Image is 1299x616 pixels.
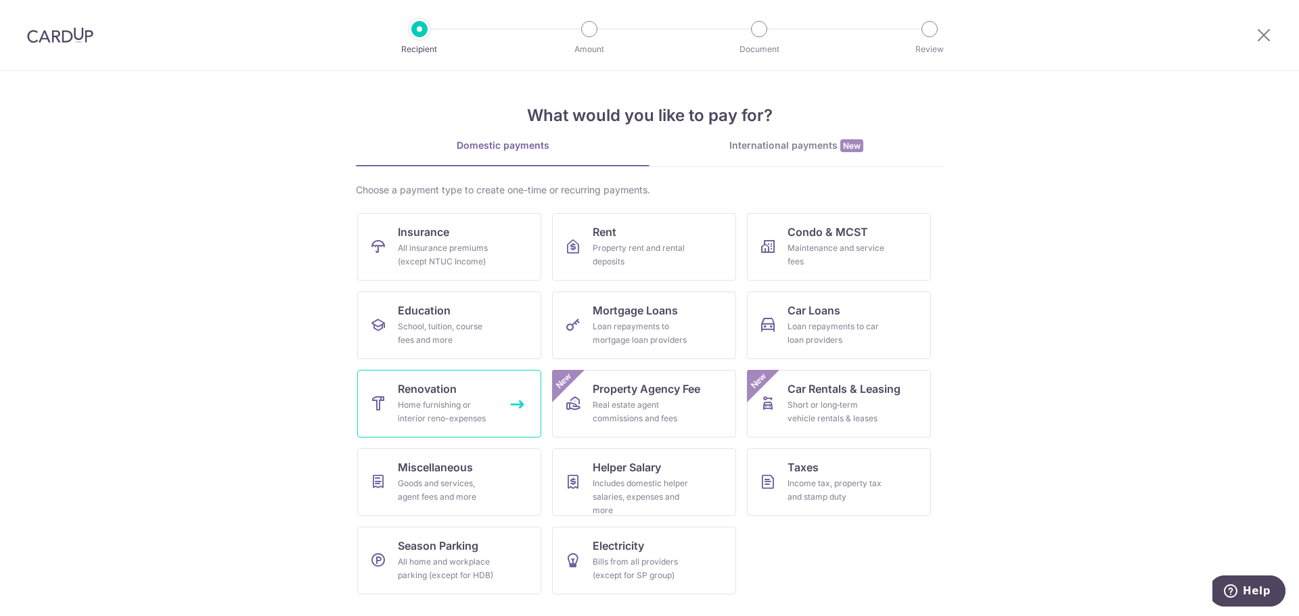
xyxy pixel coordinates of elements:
[539,43,639,56] p: Amount
[840,139,863,152] span: New
[552,370,736,437] a: Property Agency FeeReal estate agent commissions and feesNew
[788,320,885,347] div: Loan repayments to car loan providers
[552,291,736,359] a: Mortgage LoansLoan repayments to mortgage loan providers
[398,538,478,554] span: Season Parking
[593,320,690,347] div: Loan repayments to mortgage loan providers
[30,9,58,22] span: Help
[356,139,649,152] div: Domestic payments
[748,370,770,392] span: New
[357,527,541,594] a: Season ParkingAll home and workplace parking (except for HDB)
[552,527,736,594] a: ElectricityBills from all providers (except for SP group)
[357,370,541,437] a: RenovationHome furnishing or interior reno-expenses
[369,43,470,56] p: Recipient
[747,213,931,281] a: Condo & MCSTMaintenance and service fees
[357,213,541,281] a: InsuranceAll insurance premiums (except NTUC Income)
[593,538,644,554] span: Electricity
[593,381,700,397] span: Property Agency Fee
[553,370,575,392] span: New
[398,398,495,425] div: Home furnishing or interior reno-expenses
[356,183,943,197] div: Choose a payment type to create one-time or recurring payments.
[788,398,885,425] div: Short or long‑term vehicle rentals & leases
[788,459,819,475] span: Taxes
[788,477,885,504] div: Income tax, property tax and stamp duty
[398,459,473,475] span: Miscellaneous
[398,241,495,268] div: All insurance premiums (except NTUC Income)
[747,370,931,437] a: Car Rentals & LeasingShort or long‑term vehicle rentals & leasesNew
[788,381,901,397] span: Car Rentals & Leasing
[398,477,495,504] div: Goods and services, agent fees and more
[552,213,736,281] a: RentProperty rent and rental deposits
[1212,575,1285,609] iframe: Opens a widget where you can find more information
[593,241,690,268] div: Property rent and rental deposits
[788,302,840,318] span: Car Loans
[593,302,678,318] span: Mortgage Loans
[398,381,457,397] span: Renovation
[593,224,616,240] span: Rent
[880,43,980,56] p: Review
[552,448,736,516] a: Helper SalaryIncludes domestic helper salaries, expenses and more
[27,27,93,43] img: CardUp
[593,477,690,517] div: Includes domestic helper salaries, expenses and more
[747,448,931,516] a: TaxesIncome tax, property tax and stamp duty
[593,398,690,425] div: Real estate agent commissions and fees
[398,555,495,582] div: All home and workplace parking (except for HDB)
[398,224,449,240] span: Insurance
[747,291,931,359] a: Car LoansLoan repayments to car loan providers
[593,459,661,475] span: Helper Salary
[357,448,541,516] a: MiscellaneousGoods and services, agent fees and more
[649,139,943,153] div: International payments
[788,241,885,268] div: Maintenance and service fees
[356,103,943,128] h4: What would you like to pay for?
[398,302,451,318] span: Education
[398,320,495,347] div: School, tuition, course fees and more
[709,43,809,56] p: Document
[788,224,868,240] span: Condo & MCST
[593,555,690,582] div: Bills from all providers (except for SP group)
[357,291,541,359] a: EducationSchool, tuition, course fees and more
